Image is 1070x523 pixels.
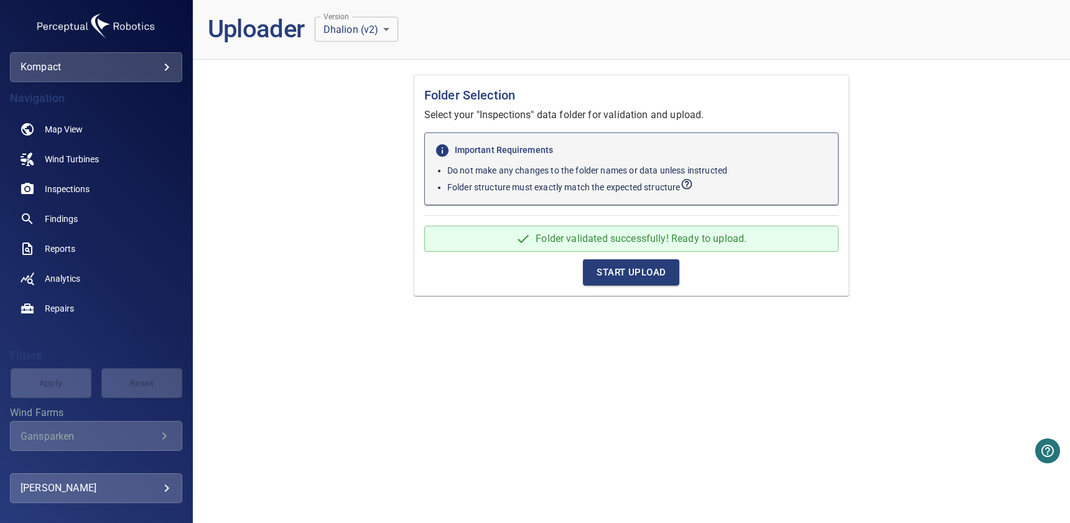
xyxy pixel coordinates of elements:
img: kompact-logo [34,10,158,42]
div: kompact [10,52,182,82]
span: Analytics [45,272,80,285]
span: Folder structure must exactly match the expected structure [447,182,693,192]
span: Findings [45,213,78,225]
div: [PERSON_NAME] [21,478,172,498]
a: findings noActive [10,204,182,234]
span: Map View [45,123,83,136]
a: repairs noActive [10,294,182,323]
span: Inspections [45,183,90,195]
h6: Important Requirements [435,143,828,158]
span: Wind Turbines [45,153,99,165]
span: Reports [45,243,75,255]
p: Folder validated successfully! Ready to upload. [536,231,747,246]
h4: Navigation [10,92,182,104]
div: Dhalion (v2) [315,17,399,42]
h4: Filters [10,349,182,362]
p: Select your "Inspections" data folder for validation and upload. [424,108,839,123]
div: kompact [21,57,172,77]
span: Start Upload [597,264,666,280]
p: Do not make any changes to the folder names or data unless instructed [447,164,828,177]
button: Start Upload [583,259,679,285]
label: Wind Farms [10,408,182,418]
h1: Uploader [208,15,305,44]
h1: Folder Selection [424,85,839,105]
a: windturbines noActive [10,144,182,174]
span: Repairs [45,302,74,315]
a: analytics noActive [10,264,182,294]
a: reports noActive [10,234,182,264]
a: map noActive [10,114,182,144]
div: Gansparken [21,430,157,442]
div: Wind Farms [10,421,182,451]
a: inspections noActive [10,174,182,204]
